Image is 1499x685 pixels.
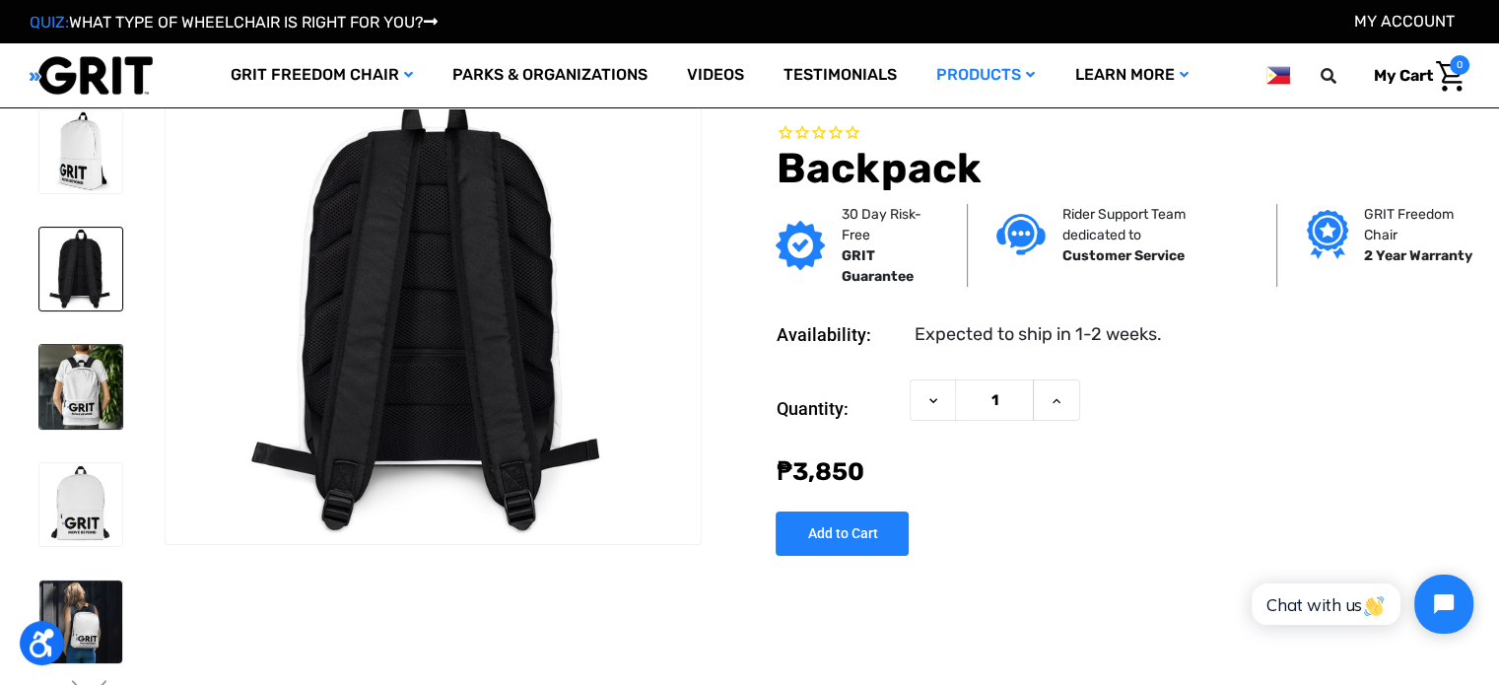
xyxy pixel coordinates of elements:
[39,345,122,428] img: Backpack
[433,43,667,107] a: Parks & Organizations
[1055,43,1207,107] a: Learn More
[39,228,122,310] img: Backpack
[1266,63,1290,88] img: ph.png
[667,43,764,107] a: Videos
[1364,247,1472,264] strong: 2 Year Warranty
[764,43,917,107] a: Testimonials
[211,43,433,107] a: GRIT Freedom Chair
[1329,55,1359,97] input: Search
[39,463,122,546] img: Backpack
[776,123,1469,145] span: Rated 0.0 out of 5 stars 0 reviews
[1230,558,1490,651] iframe: Tidio Chat
[841,247,913,285] strong: GRIT Guarantee
[776,379,900,439] label: Quantity:
[1374,66,1433,85] span: My Cart
[166,67,702,544] img: Backpack
[776,221,825,270] img: GRIT Guarantee
[914,321,1161,348] dd: Expected to ship in 1-2 weeks.
[39,110,122,193] img: Backpack
[776,513,909,557] input: Add to Cart
[30,13,69,32] span: QUIZ:
[30,13,438,32] a: QUIZ:WHAT TYPE OF WHEELCHAIR IS RIGHT FOR YOU?
[1364,204,1476,245] p: GRIT Freedom Chair
[39,581,122,663] img: Backpack
[1307,211,1347,260] img: Grit freedom
[1061,247,1184,264] strong: Customer Service
[841,204,936,245] p: 30 Day Risk-Free
[996,215,1046,255] img: Customer service
[1436,61,1465,92] img: Cart
[1359,55,1469,97] a: Cart with 0 items
[917,43,1055,107] a: Products
[776,145,1469,194] h1: Backpack
[1354,12,1455,31] a: Account
[30,55,153,96] img: GRIT All-Terrain Wheelchair and Mobility Equipment
[1450,55,1469,75] span: 0
[1061,204,1247,245] p: Rider Support Team dedicated to
[776,321,900,348] dt: Availability:
[776,457,863,486] span: ₱‌3,850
